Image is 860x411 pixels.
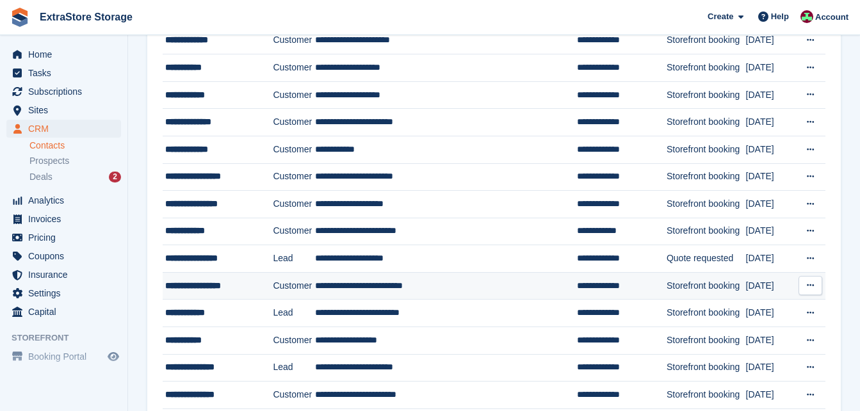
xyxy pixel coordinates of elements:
[667,81,746,109] td: Storefront booking
[6,348,121,366] a: menu
[815,11,848,24] span: Account
[667,245,746,273] td: Quote requested
[273,54,315,82] td: Customer
[667,382,746,409] td: Storefront booking
[273,382,315,409] td: Customer
[746,136,797,163] td: [DATE]
[771,10,789,23] span: Help
[28,83,105,101] span: Subscriptions
[35,6,138,28] a: ExtraStore Storage
[273,354,315,382] td: Lead
[6,266,121,284] a: menu
[28,348,105,366] span: Booking Portal
[746,327,797,355] td: [DATE]
[746,272,797,300] td: [DATE]
[667,163,746,191] td: Storefront booking
[273,191,315,218] td: Customer
[106,349,121,364] a: Preview store
[667,300,746,327] td: Storefront booking
[109,172,121,182] div: 2
[667,27,746,54] td: Storefront booking
[6,101,121,119] a: menu
[28,210,105,228] span: Invoices
[667,109,746,136] td: Storefront booking
[6,191,121,209] a: menu
[746,354,797,382] td: [DATE]
[29,171,53,183] span: Deals
[746,109,797,136] td: [DATE]
[6,120,121,138] a: menu
[6,45,121,63] a: menu
[273,327,315,355] td: Customer
[667,272,746,300] td: Storefront booking
[29,170,121,184] a: Deals 2
[746,218,797,245] td: [DATE]
[6,229,121,246] a: menu
[6,284,121,302] a: menu
[28,101,105,119] span: Sites
[28,229,105,246] span: Pricing
[667,191,746,218] td: Storefront booking
[667,354,746,382] td: Storefront booking
[6,303,121,321] a: menu
[273,163,315,191] td: Customer
[746,27,797,54] td: [DATE]
[667,218,746,245] td: Storefront booking
[28,266,105,284] span: Insurance
[273,272,315,300] td: Customer
[667,54,746,82] td: Storefront booking
[800,10,813,23] img: Chelsea Parker
[746,81,797,109] td: [DATE]
[28,64,105,82] span: Tasks
[746,163,797,191] td: [DATE]
[273,136,315,163] td: Customer
[6,247,121,265] a: menu
[10,8,29,27] img: stora-icon-8386f47178a22dfd0bd8f6a31ec36ba5ce8667c1dd55bd0f319d3a0aa187defe.svg
[28,284,105,302] span: Settings
[746,300,797,327] td: [DATE]
[273,245,315,273] td: Lead
[28,120,105,138] span: CRM
[28,191,105,209] span: Analytics
[667,327,746,355] td: Storefront booking
[28,45,105,63] span: Home
[273,27,315,54] td: Customer
[746,191,797,218] td: [DATE]
[746,382,797,409] td: [DATE]
[29,155,69,167] span: Prospects
[273,300,315,327] td: Lead
[28,303,105,321] span: Capital
[6,64,121,82] a: menu
[746,54,797,82] td: [DATE]
[273,81,315,109] td: Customer
[273,109,315,136] td: Customer
[29,140,121,152] a: Contacts
[6,83,121,101] a: menu
[746,245,797,273] td: [DATE]
[29,154,121,168] a: Prospects
[6,210,121,228] a: menu
[273,218,315,245] td: Customer
[12,332,127,344] span: Storefront
[667,136,746,163] td: Storefront booking
[708,10,733,23] span: Create
[28,247,105,265] span: Coupons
